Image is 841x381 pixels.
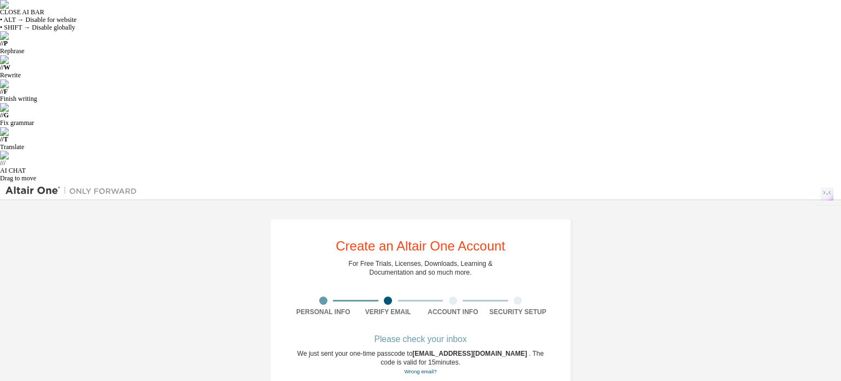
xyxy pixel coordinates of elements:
[404,368,436,374] a: Go back to the registration form
[412,350,529,357] span: [EMAIL_ADDRESS][DOMAIN_NAME]
[291,349,550,376] div: We just sent your one-time passcode to . The code is valid for 15 minutes.
[420,308,486,316] div: Account Info
[486,308,551,316] div: Security Setup
[336,240,505,253] div: Create an Altair One Account
[291,308,356,316] div: Personal Info
[5,185,142,196] img: Altair One
[349,259,493,277] div: For Free Trials, Licenses, Downloads, Learning & Documentation and so much more.
[356,308,421,316] div: Verify Email
[291,336,550,343] div: Please check your inbox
